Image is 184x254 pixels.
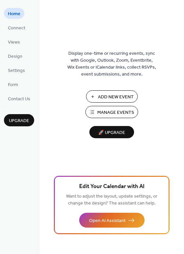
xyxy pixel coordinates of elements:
[66,192,157,208] span: Want to adjust the layout, update settings, or change the design? The assistant can help.
[4,114,34,126] button: Upgrade
[85,106,138,118] button: Manage Events
[8,53,22,60] span: Design
[4,36,24,47] a: Views
[89,126,134,138] button: 🚀 Upgrade
[89,217,126,224] span: Open AI Assistant
[93,128,130,137] span: 🚀 Upgrade
[86,90,138,103] button: Add New Event
[8,67,25,74] span: Settings
[98,94,134,101] span: Add New Event
[97,109,134,116] span: Manage Events
[79,213,145,228] button: Open AI Assistant
[8,25,25,32] span: Connect
[8,39,20,46] span: Views
[79,182,145,191] span: Edit Your Calendar with AI
[4,22,29,33] a: Connect
[4,8,24,19] a: Home
[4,50,26,61] a: Design
[4,65,29,76] a: Settings
[8,96,30,103] span: Contact Us
[4,79,22,90] a: Form
[8,81,18,88] span: Form
[4,93,34,104] a: Contact Us
[9,117,29,124] span: Upgrade
[67,50,156,78] span: Display one-time or recurring events, sync with Google, Outlook, Zoom, Eventbrite, Wix Events or ...
[8,11,20,17] span: Home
